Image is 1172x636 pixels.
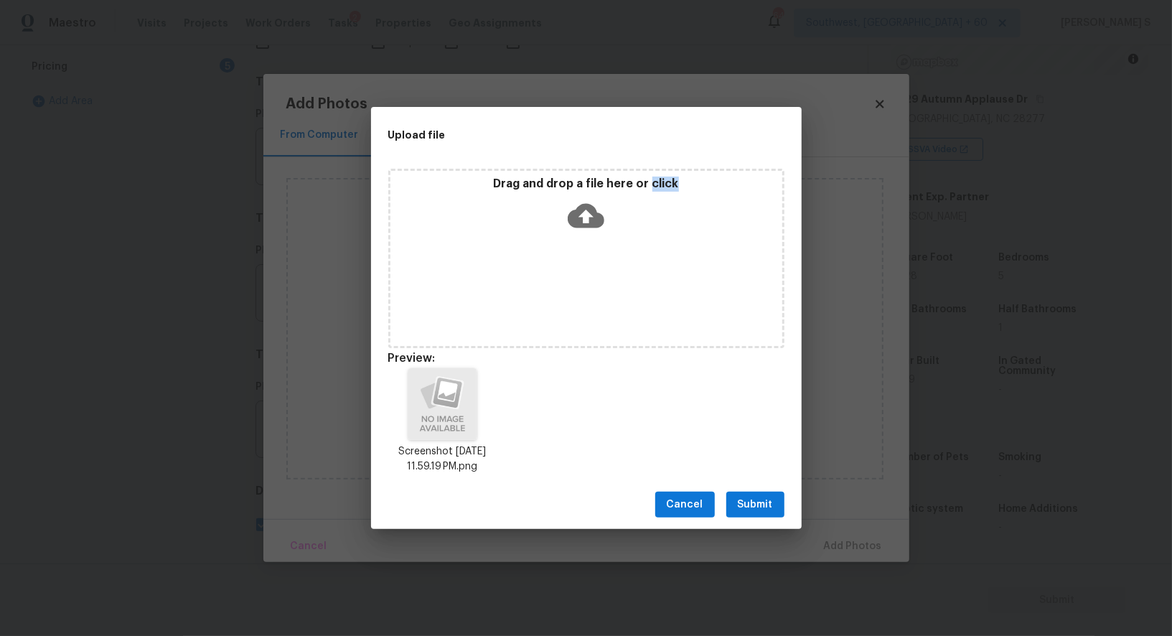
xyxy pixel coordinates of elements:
h2: Upload file [388,127,720,143]
span: Cancel [667,496,703,514]
p: Screenshot [DATE] 11.59.19 PM.png [388,444,497,474]
button: Submit [726,492,784,518]
img: h91OBf61q4PEwAAAABJRU5ErkJggg== [408,368,476,440]
button: Cancel [655,492,715,518]
p: Drag and drop a file here or click [390,177,782,192]
span: Submit [738,496,773,514]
